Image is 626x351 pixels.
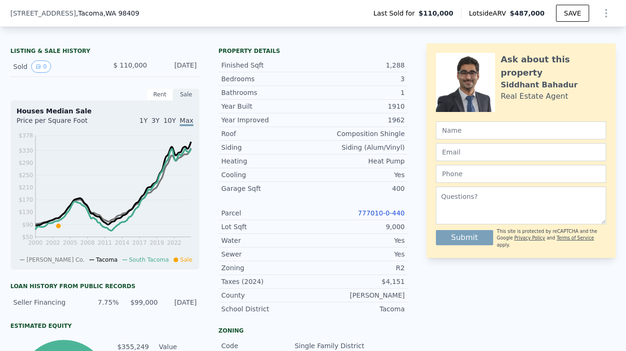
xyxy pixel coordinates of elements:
tspan: 2022 [167,240,182,246]
tspan: 2017 [132,240,147,246]
tspan: $90 [22,222,33,228]
div: Siddhant Bahadur [501,79,578,91]
div: [DATE] [155,60,197,73]
tspan: 2019 [149,240,164,246]
span: Tacoma [96,257,118,263]
span: Max [180,117,193,126]
button: Show Options [597,4,616,23]
div: Lot Sqft [221,222,313,231]
div: 3 [313,74,405,84]
div: Yes [313,170,405,180]
div: Bedrooms [221,74,313,84]
span: 1Y [139,117,148,124]
div: Garage Sqft [221,184,313,193]
div: Tacoma [313,304,405,314]
div: This site is protected by reCAPTCHA and the Google and apply. [497,228,606,248]
a: 777010-0-440 [358,209,405,217]
input: Name [436,121,606,139]
div: Year Built [221,102,313,111]
div: Water [221,236,313,245]
tspan: $50 [22,234,33,240]
tspan: $330 [18,147,33,154]
div: County [221,291,313,300]
button: View historical data [31,60,51,73]
div: Real Estate Agent [501,91,568,102]
span: $110,000 [418,9,453,18]
div: Ask about this property [501,53,606,79]
div: $99,000 [124,298,157,307]
span: $ 110,000 [113,61,147,69]
div: 9,000 [313,222,405,231]
div: Parcel [221,208,313,218]
div: 1 [313,88,405,97]
tspan: $210 [18,184,33,191]
div: Taxes (2024) [221,277,313,286]
span: South Tacoma [129,257,169,263]
div: $4,151 [313,277,405,286]
a: Terms of Service [556,235,594,240]
a: Privacy Policy [514,235,545,240]
tspan: $170 [18,197,33,203]
div: Yes [313,236,405,245]
div: Cooling [221,170,313,180]
div: Roof [221,129,313,138]
tspan: $250 [18,172,33,179]
div: 1910 [313,102,405,111]
div: Finished Sqft [221,60,313,70]
tspan: $290 [18,160,33,166]
div: Houses Median Sale [17,106,193,116]
span: Lotside ARV [469,9,510,18]
input: Phone [436,165,606,183]
div: Yes [313,249,405,259]
div: Single Family District [295,341,366,351]
tspan: 2014 [115,240,130,246]
span: 10Y [164,117,176,124]
tspan: $378 [18,132,33,139]
div: Zoning [218,327,408,334]
div: Sewer [221,249,313,259]
div: Zoning [221,263,313,273]
div: 7.75% [86,298,119,307]
tspan: 2005 [63,240,78,246]
div: Sale [173,88,200,101]
tspan: 2002 [45,240,60,246]
div: Code [221,341,295,351]
div: School District [221,304,313,314]
div: 400 [313,184,405,193]
div: 1962 [313,115,405,125]
tspan: 2008 [80,240,95,246]
button: SAVE [556,5,589,22]
div: [PERSON_NAME] [313,291,405,300]
div: Sold [13,60,97,73]
div: [DATE] [164,298,197,307]
tspan: 2000 [28,240,43,246]
div: Siding [221,143,313,152]
div: Heating [221,156,313,166]
span: $487,000 [510,9,545,17]
div: Property details [218,47,408,55]
span: Sale [180,257,192,263]
span: , WA 98409 [104,9,139,17]
div: Siding (Alum/Vinyl) [313,143,405,152]
span: Last Sold for [374,9,419,18]
button: Submit [436,230,493,245]
span: [PERSON_NAME] Co. [26,257,85,263]
div: Seller Financing [13,298,80,307]
div: R2 [313,263,405,273]
div: Composition Shingle [313,129,405,138]
tspan: 2011 [97,240,112,246]
span: 3Y [151,117,159,124]
div: Estimated Equity [10,322,200,330]
span: , Tacoma [76,9,139,18]
div: Year Improved [221,115,313,125]
tspan: $130 [18,209,33,215]
div: Loan history from public records [10,283,200,290]
span: [STREET_ADDRESS] [10,9,76,18]
div: LISTING & SALE HISTORY [10,47,200,57]
div: Rent [147,88,173,101]
div: Price per Square Foot [17,116,105,131]
input: Email [436,143,606,161]
div: Bathrooms [221,88,313,97]
div: Heat Pump [313,156,405,166]
div: 1,288 [313,60,405,70]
